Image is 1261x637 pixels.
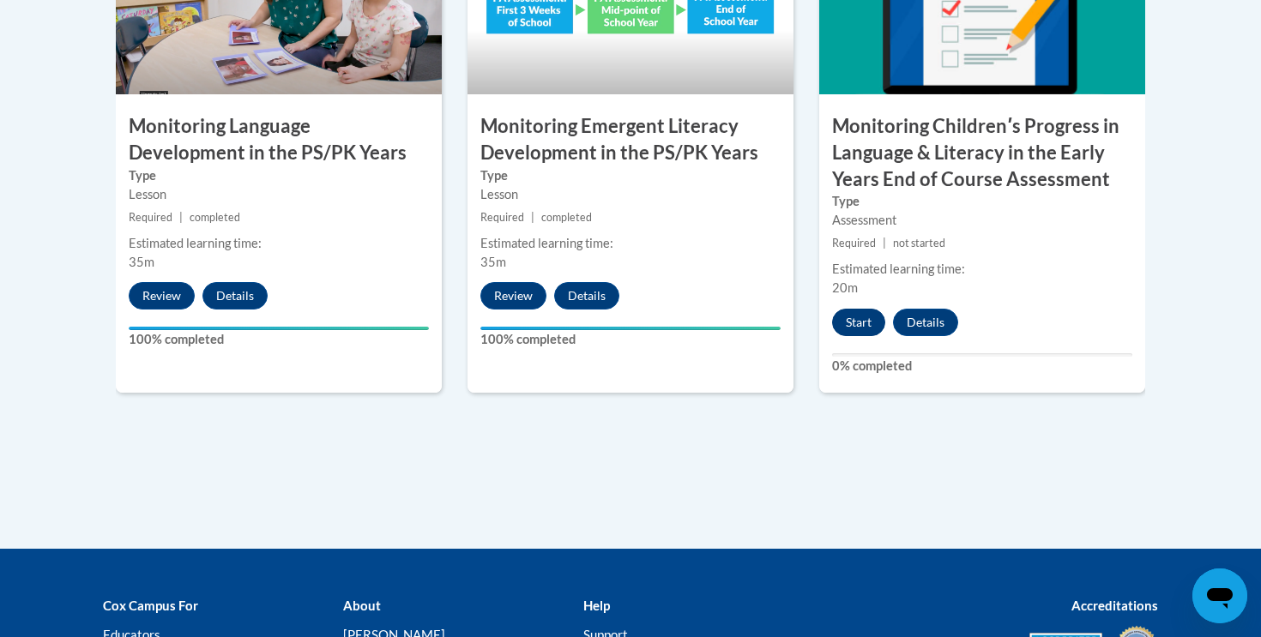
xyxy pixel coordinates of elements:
iframe: Button to launch messaging window [1192,568,1247,623]
span: completed [541,211,592,224]
b: About [343,598,381,613]
button: Details [202,282,268,309]
div: Lesson [480,185,781,204]
div: Your progress [480,327,781,330]
button: Details [554,282,619,309]
span: | [531,211,534,224]
button: Start [832,309,885,336]
div: Your progress [129,327,429,330]
label: 100% completed [129,330,429,349]
div: Assessment [832,211,1132,230]
span: Required [480,211,524,224]
label: 100% completed [480,330,781,349]
div: Estimated learning time: [129,234,429,253]
div: Estimated learning time: [832,260,1132,279]
button: Review [129,282,195,309]
b: Cox Campus For [103,598,198,613]
span: 20m [832,280,858,295]
b: Accreditations [1071,598,1158,613]
span: | [179,211,183,224]
span: 35m [129,255,154,269]
span: | [883,237,886,249]
span: not started [893,237,945,249]
h3: Monitoring Childrenʹs Progress in Language & Literacy in the Early Years End of Course Assessment [819,113,1145,192]
span: Required [832,237,876,249]
span: Required [129,211,172,224]
div: Estimated learning time: [480,234,781,253]
b: Help [583,598,610,613]
span: 35m [480,255,506,269]
h3: Monitoring Emergent Literacy Development in the PS/PK Years [468,113,793,166]
h3: Monitoring Language Development in the PS/PK Years [116,113,442,166]
label: Type [832,192,1132,211]
label: Type [480,166,781,185]
span: completed [190,211,240,224]
div: Lesson [129,185,429,204]
button: Review [480,282,546,309]
label: 0% completed [832,357,1132,376]
label: Type [129,166,429,185]
button: Details [893,309,958,336]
